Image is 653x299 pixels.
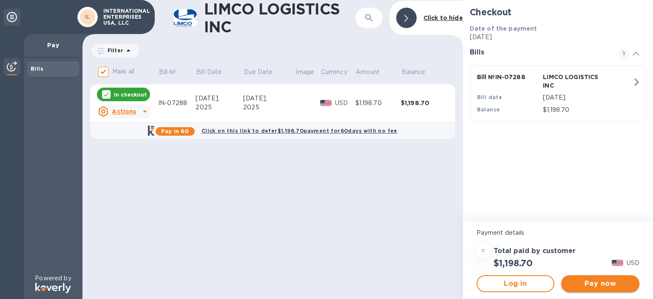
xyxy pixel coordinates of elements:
[543,105,632,114] p: $1,198.70
[477,244,490,258] div: =
[243,94,295,103] div: [DATE],
[31,65,43,72] b: Bills
[85,14,91,20] b: IL
[35,283,71,293] img: Logo
[31,41,76,49] p: Pay
[196,68,221,77] p: Bill Date
[356,68,380,77] p: Amount
[243,103,295,112] div: 2025
[356,68,391,77] span: Amount
[320,100,332,106] img: USD
[402,68,437,77] span: Balance
[401,99,447,107] div: $1,198.70
[543,93,632,102] p: [DATE]
[470,65,646,122] button: Bill №IN-07288LIMCO LOGISTICS INCBill date[DATE]Balance$1,198.70
[335,99,355,108] p: USD
[159,68,187,77] span: Bill №
[494,247,576,255] h3: Total paid by customer
[321,68,347,77] p: Currency
[470,33,646,42] p: [DATE]
[244,68,284,77] span: Due Date
[470,25,537,32] b: Date of the payment
[104,47,123,54] p: Filter
[612,260,623,266] img: USD
[196,103,243,112] div: 2025
[477,228,639,237] p: Payment details
[477,73,540,81] p: Bill № IN-07288
[159,68,176,77] p: Bill №
[561,275,639,292] button: Pay now
[470,7,646,17] h2: Checkout
[402,68,426,77] p: Balance
[477,275,555,292] button: Log in
[619,48,629,59] span: 1
[355,99,401,108] div: $1,198.70
[196,94,243,103] div: [DATE],
[568,279,633,289] span: Pay now
[161,128,189,134] b: Pay in 60
[477,106,500,113] b: Balance
[477,94,503,100] b: Bill date
[103,8,146,26] p: INTERNATIONAL ENTERPRISES USA, LLC
[244,68,273,77] p: Due Date
[196,68,233,77] span: Bill Date
[202,128,397,134] b: Click on this link to defer $1,198.70 payment for 60 days with no fee
[423,14,463,21] b: Click to hide
[470,48,609,57] h3: Bills
[295,68,314,77] p: Image
[112,108,136,115] u: Actions
[35,274,71,283] p: Powered by
[158,99,196,108] div: IN-07288
[484,279,547,289] span: Log in
[112,67,134,76] p: Mark all
[494,258,533,268] h2: $1,198.70
[627,259,639,268] p: USD
[543,73,606,90] p: LIMCO LOGISTICS INC
[114,91,147,98] p: In checkout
